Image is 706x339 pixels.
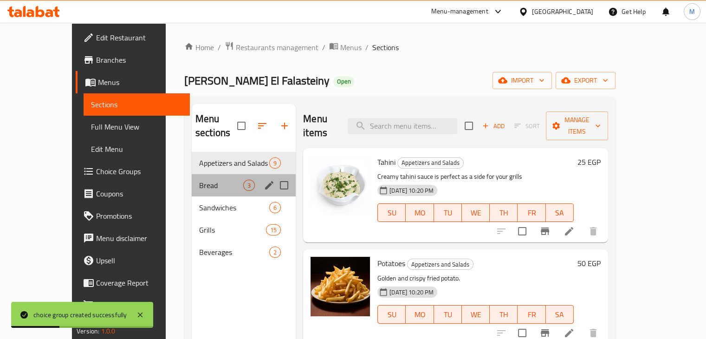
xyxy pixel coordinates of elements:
span: Select section first [508,119,546,133]
span: 3 [244,181,254,190]
span: Edit Restaurant [96,32,182,43]
div: Bread3edit [192,174,296,196]
span: Restaurants management [236,42,318,53]
button: FR [518,203,545,222]
div: items [243,180,255,191]
span: Sort sections [251,115,273,137]
div: items [266,224,281,235]
li: / [322,42,325,53]
button: TU [434,305,462,324]
nav: Menu sections [192,148,296,267]
button: WE [462,203,490,222]
span: Branches [96,54,182,65]
button: MO [406,305,434,324]
span: Version: [77,325,99,337]
button: SA [546,203,574,222]
span: [DATE] 10:20 PM [386,288,437,297]
a: Menus [76,71,190,93]
span: SU [382,206,402,220]
span: Sandwiches [199,202,269,213]
a: Menus [329,41,362,53]
a: Edit Restaurant [76,26,190,49]
div: items [269,202,281,213]
a: Coupons [76,183,190,205]
div: Sandwiches6 [192,196,296,219]
button: SU [377,203,406,222]
div: Grills15 [192,219,296,241]
div: Menu-management [431,6,488,17]
span: WE [466,206,486,220]
span: Grocery Checklist [96,300,182,311]
div: Open [333,76,355,87]
span: Coverage Report [96,277,182,288]
button: WE [462,305,490,324]
img: Potatoes [311,257,370,316]
div: Beverages2 [192,241,296,263]
div: choice group created successfully [33,310,127,320]
h2: Menu sections [195,112,237,140]
button: Manage items [546,111,608,140]
span: [PERSON_NAME] El Falasteiny [184,70,330,91]
div: Appetizers and Salads9 [192,152,296,174]
h6: 50 EGP [577,257,601,270]
button: Branch-specific-item [534,220,556,242]
span: export [563,75,608,86]
span: [DATE] 10:20 PM [386,186,437,195]
span: Promotions [96,210,182,222]
span: SA [550,206,570,220]
span: Tahini [377,155,395,169]
div: [GEOGRAPHIC_DATA] [532,7,593,17]
a: Promotions [76,205,190,227]
span: TU [438,308,458,321]
span: Menus [98,77,182,88]
li: / [365,42,369,53]
span: Coupons [96,188,182,199]
button: export [556,72,615,89]
span: Select to update [512,222,532,241]
span: Add [481,121,506,131]
span: Add item [479,119,508,133]
button: SU [377,305,406,324]
span: Appetizers and Salads [408,259,473,270]
span: Grills [199,224,266,235]
span: Open [333,78,355,85]
span: FR [521,308,542,321]
h6: 25 EGP [577,156,601,169]
span: 9 [270,159,280,168]
span: TH [493,308,514,321]
p: Creamy tahini sauce is perfect as a side for your grills [377,171,574,183]
span: Appetizers and Salads [199,157,269,169]
span: Select section [459,116,479,136]
input: search [348,118,457,134]
span: 2 [270,248,280,257]
a: Edit menu item [564,327,575,339]
span: Beverages [199,247,269,258]
a: Choice Groups [76,160,190,183]
span: WE [466,308,486,321]
span: TU [438,206,458,220]
a: Edit menu item [564,226,575,237]
a: Coverage Report [76,272,190,294]
nav: breadcrumb [184,41,615,53]
h2: Menu items [303,112,337,140]
button: TU [434,203,462,222]
button: import [492,72,552,89]
span: Bread [199,180,243,191]
button: Add section [273,115,296,137]
span: TH [493,206,514,220]
span: FR [521,206,542,220]
a: Restaurants management [225,41,318,53]
span: Edit Menu [91,143,182,155]
span: Potatoes [377,256,405,270]
span: import [500,75,544,86]
button: delete [582,220,604,242]
span: Appetizers and Salads [398,157,463,168]
span: Choice Groups [96,166,182,177]
span: SA [550,308,570,321]
button: TH [490,305,518,324]
div: items [269,157,281,169]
